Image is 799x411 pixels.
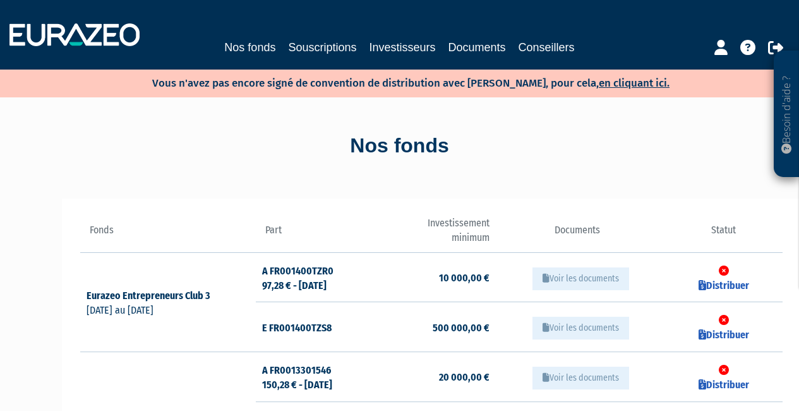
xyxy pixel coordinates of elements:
a: Distribuer [699,329,749,341]
a: Nos fonds [224,39,275,56]
a: Distribuer [699,279,749,291]
p: Besoin d'aide ? [779,58,794,171]
td: 20 000,00 € [373,352,490,402]
button: Voir les documents [532,317,629,340]
a: Documents [448,39,506,56]
td: A FR0013301546 150,28 € - [DATE] [256,352,373,402]
td: E FR001400TZS8 [256,302,373,352]
a: Conseillers [519,39,575,56]
td: A FR001400TZR0 97,28 € - [DATE] [256,252,373,302]
a: Distribuer [699,379,749,391]
th: Fonds [80,216,256,252]
img: 1732889491-logotype_eurazeo_blanc_rvb.png [9,23,140,46]
p: Vous n'avez pas encore signé de convention de distribution avec [PERSON_NAME], pour cela, [116,73,670,91]
button: Voir les documents [532,267,629,290]
td: 500 000,00 € [373,302,490,352]
a: en cliquant ici. [599,77,670,90]
a: Souscriptions [288,39,356,56]
th: Part [256,216,373,252]
th: Statut [665,216,782,252]
td: 10 000,00 € [373,252,490,302]
div: Nos fonds [40,132,760,161]
th: Documents [490,216,665,252]
span: [DATE] au [DATE] [87,304,153,316]
th: Investissement minimum [373,216,490,252]
button: Voir les documents [532,367,629,390]
a: Eurazeo Entrepreneurs Club 3 [87,290,222,302]
a: Investisseurs [369,39,435,56]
